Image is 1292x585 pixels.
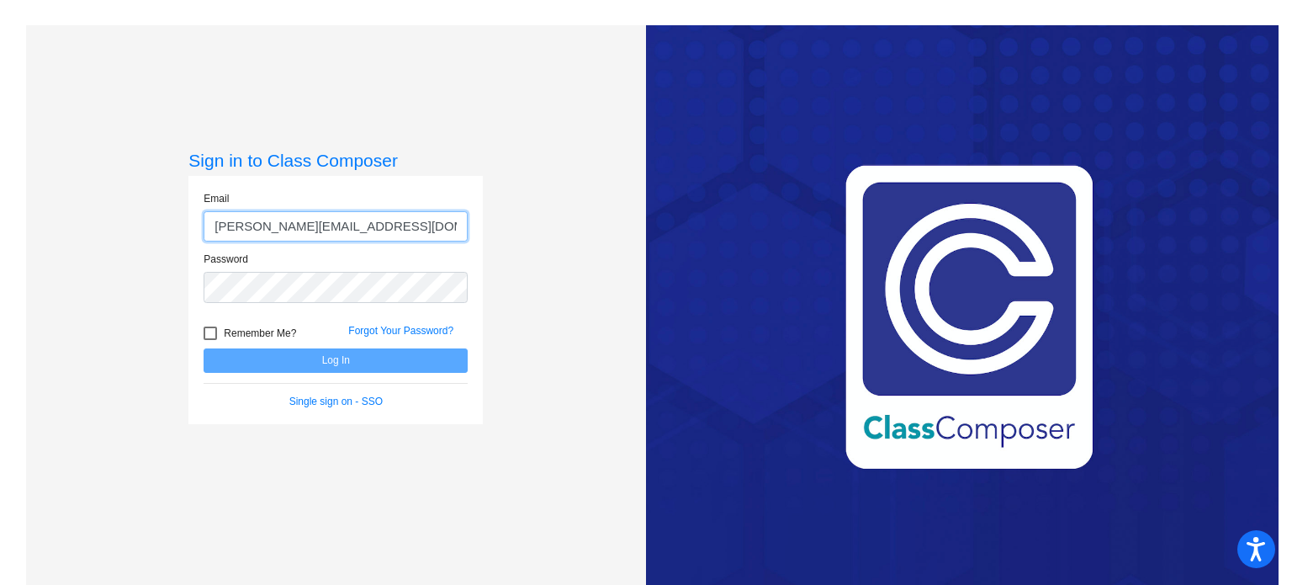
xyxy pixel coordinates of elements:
[188,150,483,171] h3: Sign in to Class Composer
[204,191,229,206] label: Email
[224,323,296,343] span: Remember Me?
[204,348,468,373] button: Log In
[289,396,383,407] a: Single sign on - SSO
[348,325,453,337] a: Forgot Your Password?
[204,252,248,267] label: Password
